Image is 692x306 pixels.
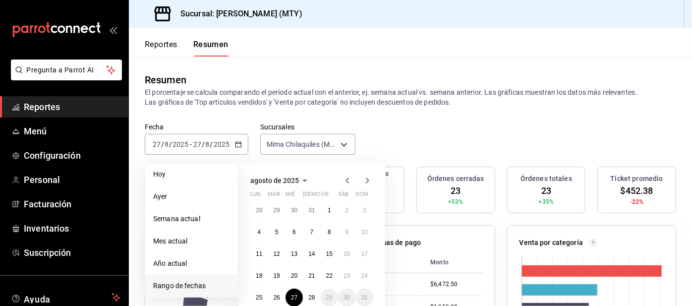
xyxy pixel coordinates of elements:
[152,140,161,148] input: --
[268,223,285,241] button: 5 de agosto de 2025
[321,245,338,263] button: 15 de agosto de 2025
[24,173,120,186] span: Personal
[256,250,262,257] abbr: 11 de agosto de 2025
[361,229,368,236] abbr: 10 de agosto de 2025
[145,72,186,87] div: Resumen
[292,229,296,236] abbr: 6 de agosto de 2025
[153,169,230,180] span: Hoy
[541,184,551,197] span: 23
[153,191,230,202] span: Ayer
[256,272,262,279] abbr: 18 de agosto de 2025
[326,250,333,257] abbr: 15 de agosto de 2025
[303,245,320,263] button: 14 de agosto de 2025
[328,207,331,214] abbr: 1 de agosto de 2025
[338,223,355,241] button: 9 de agosto de 2025
[145,87,676,107] p: El porcentaje se calcula comparando el período actual con el anterior, ej. semana actual vs. sema...
[24,222,120,235] span: Inventarios
[321,191,329,201] abbr: viernes
[291,294,297,301] abbr: 27 de agosto de 2025
[273,272,280,279] abbr: 19 de agosto de 2025
[356,267,373,285] button: 24 de agosto de 2025
[27,65,107,75] span: Pregunta a Parrot AI
[24,292,108,304] span: Ayuda
[273,294,280,301] abbr: 26 de agosto de 2025
[161,140,164,148] span: /
[344,250,350,257] abbr: 16 de agosto de 2025
[190,140,192,148] span: -
[250,175,311,186] button: agosto de 2025
[338,245,355,263] button: 16 de agosto de 2025
[519,238,583,248] p: Venta por categoría
[303,223,320,241] button: 7 de agosto de 2025
[256,294,262,301] abbr: 25 de agosto de 2025
[356,191,368,201] abbr: domingo
[24,100,120,114] span: Reportes
[257,229,261,236] abbr: 4 de agosto de 2025
[308,272,315,279] abbr: 21 de agosto de 2025
[153,214,230,224] span: Semana actual
[153,236,230,246] span: Mes actual
[250,267,268,285] button: 18 de agosto de 2025
[345,207,348,214] abbr: 2 de agosto de 2025
[291,250,297,257] abbr: 13 de agosto de 2025
[308,250,315,257] abbr: 14 de agosto de 2025
[326,294,333,301] abbr: 29 de agosto de 2025
[422,252,482,273] th: Monto
[363,207,366,214] abbr: 3 de agosto de 2025
[308,294,315,301] abbr: 28 de agosto de 2025
[250,245,268,263] button: 11 de agosto de 2025
[338,267,355,285] button: 23 de agosto de 2025
[250,191,261,201] abbr: lunes
[303,191,361,201] abbr: jueves
[24,124,120,138] span: Menú
[145,124,248,131] label: Fecha
[260,124,355,131] label: Sucursales
[205,140,210,148] input: --
[268,191,280,201] abbr: martes
[345,229,348,236] abbr: 9 de agosto de 2025
[275,229,279,236] abbr: 5 de agosto de 2025
[268,267,285,285] button: 19 de agosto de 2025
[250,177,299,184] span: agosto de 2025
[145,40,229,57] div: navigation tabs
[193,40,229,57] button: Resumen
[344,294,350,301] abbr: 30 de agosto de 2025
[256,207,262,214] abbr: 28 de julio de 2025
[448,197,463,206] span: +53%
[303,201,320,219] button: 31 de julio de 2025
[267,139,337,149] span: Mima Chilaquiles (MTY)
[153,281,230,291] span: Rango de fechas
[451,184,461,197] span: 23
[24,149,120,162] span: Configuración
[250,223,268,241] button: 4 de agosto de 2025
[430,280,482,289] div: $6,472.50
[338,191,348,201] abbr: sábado
[164,140,169,148] input: --
[520,174,572,184] h3: Órdenes totales
[268,201,285,219] button: 29 de julio de 2025
[210,140,213,148] span: /
[109,26,117,34] button: open_drawer_menu
[291,207,297,214] abbr: 30 de julio de 2025
[193,140,202,148] input: --
[356,223,373,241] button: 10 de agosto de 2025
[145,40,177,57] button: Reportes
[310,229,314,236] abbr: 7 de agosto de 2025
[286,245,303,263] button: 13 de agosto de 2025
[361,272,368,279] abbr: 24 de agosto de 2025
[326,272,333,279] abbr: 22 de agosto de 2025
[361,294,368,301] abbr: 31 de agosto de 2025
[169,140,172,148] span: /
[286,223,303,241] button: 6 de agosto de 2025
[273,250,280,257] abbr: 12 de agosto de 2025
[268,245,285,263] button: 12 de agosto de 2025
[11,60,122,80] button: Pregunta a Parrot AI
[611,174,663,184] h3: Ticket promedio
[321,201,338,219] button: 1 de agosto de 2025
[173,8,302,20] h3: Sucursal: [PERSON_NAME] (MTY)
[321,223,338,241] button: 8 de agosto de 2025
[286,267,303,285] button: 20 de agosto de 2025
[286,201,303,219] button: 30 de julio de 2025
[213,140,230,148] input: ----
[621,184,653,197] span: $452.38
